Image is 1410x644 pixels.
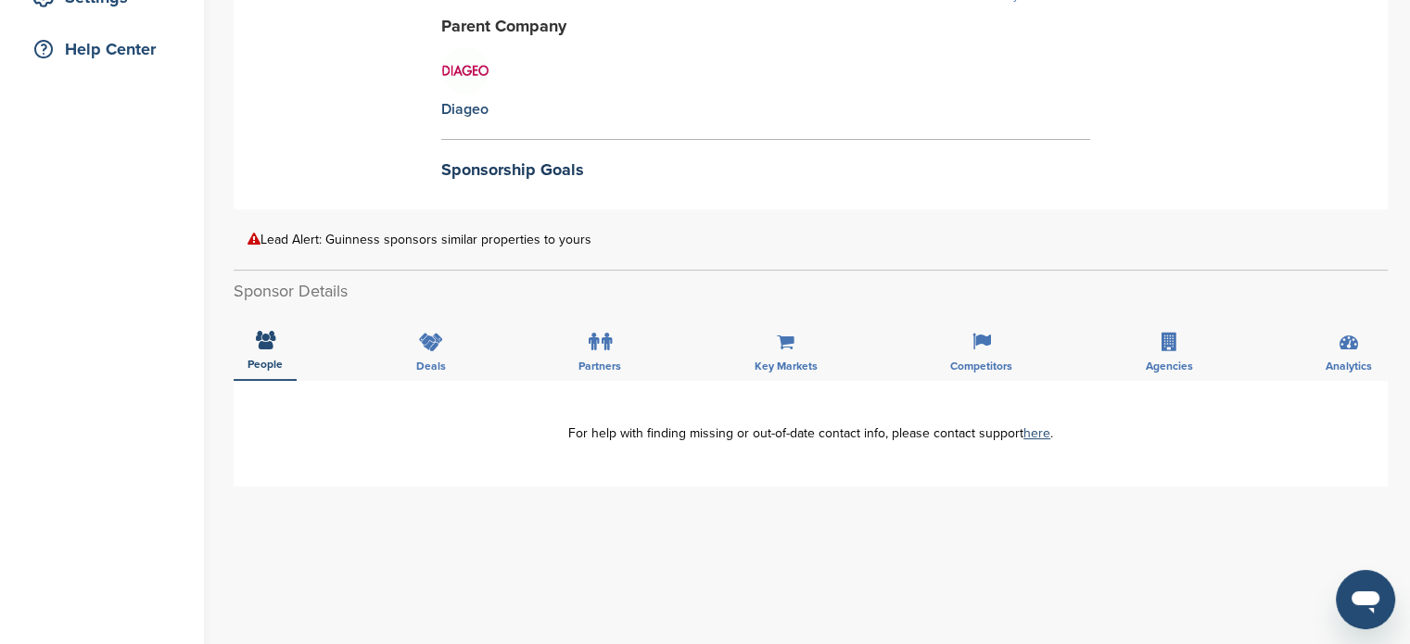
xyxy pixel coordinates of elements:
a: here [1023,425,1050,441]
div: Diageo [441,99,489,120]
span: Agencies [1146,360,1193,372]
iframe: Button to launch messaging window [1336,570,1395,629]
span: Key Markets [755,360,818,372]
h2: Sponsor Details [234,279,1388,304]
div: Help Center [28,32,185,66]
a: Help Center [19,28,185,70]
span: Deals [416,360,446,372]
span: Competitors [950,360,1012,372]
div: For help with finding missing or out-of-date contact info, please contact support . [261,427,1360,440]
div: Lead Alert: Guinness sponsors similar properties to yours [248,233,1374,246]
a: Diageo [441,47,489,120]
span: Partners [578,360,621,372]
h2: Sponsorship Goals [441,158,1090,183]
span: People [248,359,283,370]
span: Analytics [1326,360,1372,372]
h2: Parent Company [441,14,1090,39]
img: Sponsorpitch & Diageo [442,47,489,94]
